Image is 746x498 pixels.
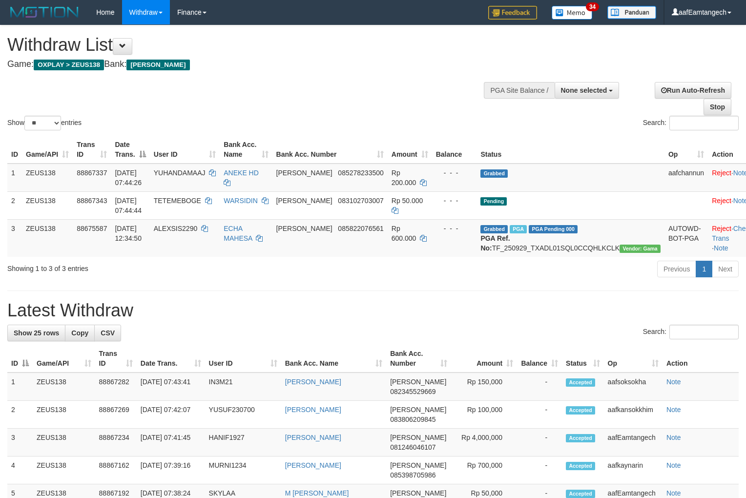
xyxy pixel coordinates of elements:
button: None selected [555,82,620,99]
div: - - - [436,224,473,233]
span: Copy 081246046107 to clipboard [390,443,435,451]
b: PGA Ref. No: [480,234,510,252]
label: Show entries [7,116,82,130]
td: aafkansokkhim [604,401,663,429]
td: [DATE] 07:43:41 [137,373,205,401]
span: ALEXSIS2290 [154,225,198,232]
span: Copy 085398705986 to clipboard [390,471,435,479]
td: - [517,456,562,484]
span: 88867343 [77,197,107,205]
span: Copy [71,329,88,337]
a: M [PERSON_NAME] [285,489,349,497]
th: Balance: activate to sort column ascending [517,345,562,373]
span: Rp 50.000 [392,197,423,205]
span: [PERSON_NAME] [126,60,189,70]
td: [DATE] 07:39:16 [137,456,205,484]
span: [PERSON_NAME] [390,489,446,497]
a: WARSIDIN [224,197,257,205]
input: Search: [669,325,739,339]
span: Copy 083806209845 to clipboard [390,415,435,423]
a: Note [666,434,681,441]
td: 88867269 [95,401,137,429]
td: aafEamtangech [604,429,663,456]
th: ID: activate to sort column descending [7,345,33,373]
td: aafsoksokha [604,373,663,401]
th: Game/API: activate to sort column ascending [33,345,95,373]
select: Showentries [24,116,61,130]
span: Grabbed [480,169,508,178]
span: [PERSON_NAME] [390,406,446,414]
th: Bank Acc. Number: activate to sort column ascending [272,136,388,164]
th: Amount: activate to sort column ascending [388,136,432,164]
td: 3 [7,429,33,456]
a: Reject [712,197,731,205]
span: [PERSON_NAME] [276,169,332,177]
div: - - - [436,168,473,178]
a: ECHA MAHESA [224,225,252,242]
td: ZEUS138 [22,164,73,192]
div: - - - [436,196,473,206]
span: [DATE] 07:44:44 [115,197,142,214]
a: Note [666,406,681,414]
td: Rp 700,000 [451,456,517,484]
td: ZEUS138 [33,429,95,456]
div: PGA Site Balance / [484,82,554,99]
th: Amount: activate to sort column ascending [451,345,517,373]
span: Grabbed [480,225,508,233]
th: Balance [432,136,477,164]
th: Bank Acc. Number: activate to sort column ascending [386,345,451,373]
td: ZEUS138 [33,401,95,429]
td: MURNI1234 [205,456,281,484]
a: Note [666,489,681,497]
span: Copy 085278233500 to clipboard [338,169,383,177]
span: 88867337 [77,169,107,177]
span: Copy 082345529669 to clipboard [390,388,435,395]
a: Note [666,378,681,386]
td: ZEUS138 [22,191,73,219]
td: YUSUF230700 [205,401,281,429]
th: Op: activate to sort column ascending [604,345,663,373]
span: Copy 085822076561 to clipboard [338,225,383,232]
img: MOTION_logo.png [7,5,82,20]
td: 1 [7,164,22,192]
th: Trans ID: activate to sort column ascending [95,345,137,373]
span: Accepted [566,462,595,470]
th: Action [663,345,739,373]
span: Marked by aafpengsreynich [510,225,527,233]
td: 88867162 [95,456,137,484]
th: ID [7,136,22,164]
a: Note [666,461,681,469]
a: Run Auto-Refresh [655,82,731,99]
td: TF_250929_TXADL01SQL0CCQHLKCLK [477,219,664,257]
a: [PERSON_NAME] [285,461,341,469]
td: Rp 100,000 [451,401,517,429]
a: Show 25 rows [7,325,65,341]
span: Show 25 rows [14,329,59,337]
span: PGA Pending [529,225,578,233]
span: Accepted [566,378,595,387]
th: Date Trans.: activate to sort column descending [111,136,149,164]
span: [PERSON_NAME] [276,225,332,232]
td: IN3M21 [205,373,281,401]
span: YUHANDAMAAJ [154,169,206,177]
span: Vendor URL: https://trx31.1velocity.biz [620,245,661,253]
td: ZEUS138 [33,373,95,401]
span: Pending [480,197,507,206]
td: ZEUS138 [22,219,73,257]
td: 1 [7,373,33,401]
a: Next [712,261,739,277]
span: [PERSON_NAME] [390,461,446,469]
span: [PERSON_NAME] [276,197,332,205]
span: Rp 600.000 [392,225,416,242]
td: HANIF1927 [205,429,281,456]
a: ANEKE HD [224,169,259,177]
td: 4 [7,456,33,484]
span: [PERSON_NAME] [390,378,446,386]
span: Accepted [566,490,595,498]
td: aafkaynarin [604,456,663,484]
td: Rp 4,000,000 [451,429,517,456]
td: - [517,373,562,401]
th: Status [477,136,664,164]
span: [DATE] 07:44:26 [115,169,142,187]
a: Copy [65,325,95,341]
